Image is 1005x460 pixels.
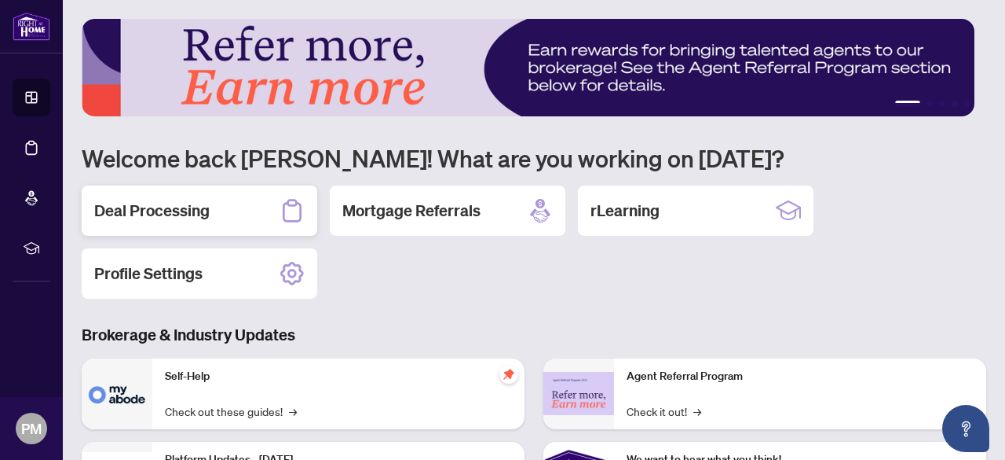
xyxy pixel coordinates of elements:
button: 5 [964,101,970,107]
button: 3 [939,101,945,107]
button: 4 [952,101,958,107]
img: Self-Help [82,359,152,429]
span: → [693,403,701,420]
h2: rLearning [590,200,660,222]
h2: Mortgage Referrals [342,200,481,222]
span: → [289,403,297,420]
h1: Welcome back [PERSON_NAME]! What are you working on [DATE]? [82,143,986,173]
a: Check out these guides!→ [165,403,297,420]
span: pushpin [499,365,518,384]
span: PM [21,418,42,440]
p: Self-Help [165,368,512,385]
h3: Brokerage & Industry Updates [82,324,986,346]
button: 1 [895,101,920,107]
a: Check it out!→ [627,403,701,420]
button: 2 [926,101,933,107]
img: logo [13,12,50,41]
p: Agent Referral Program [627,368,974,385]
img: Slide 0 [82,19,974,116]
h2: Profile Settings [94,263,203,285]
h2: Deal Processing [94,200,210,222]
button: Open asap [942,405,989,452]
img: Agent Referral Program [543,372,614,415]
